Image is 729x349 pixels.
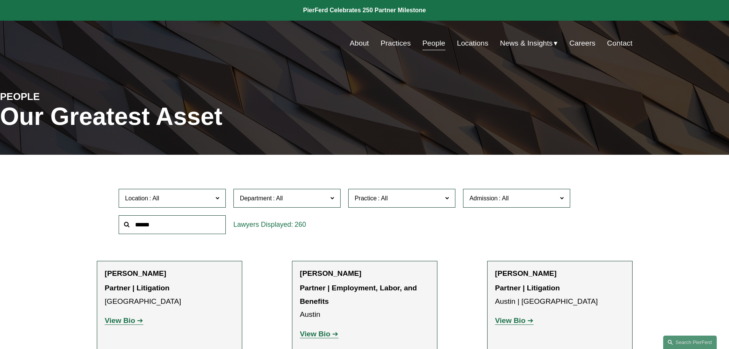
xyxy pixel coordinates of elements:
[355,195,377,202] span: Practice
[500,36,558,51] a: folder dropdown
[457,36,488,51] a: Locations
[500,37,553,50] span: News & Insights
[295,221,306,228] span: 260
[105,284,170,292] strong: Partner | Litigation
[125,195,148,202] span: Location
[105,316,135,324] strong: View Bio
[350,36,369,51] a: About
[569,36,595,51] a: Careers
[663,336,717,349] a: Search this site
[495,316,534,324] a: View Bio
[300,269,429,278] h2: [PERSON_NAME]
[105,316,144,324] a: View Bio
[607,36,632,51] a: Contact
[105,269,234,278] h2: [PERSON_NAME]
[495,284,560,292] strong: Partner | Litigation
[495,282,625,308] p: Austin | [GEOGRAPHIC_DATA]
[300,284,419,305] strong: Partner | Employment, Labor, and Benefits
[495,316,526,324] strong: View Bio
[300,282,429,321] p: Austin
[240,195,272,202] span: Department
[495,269,625,278] h2: [PERSON_NAME]
[380,36,411,51] a: Practices
[300,330,339,338] a: View Bio
[470,195,498,202] span: Admission
[300,330,331,338] strong: View Bio
[422,36,445,51] a: People
[105,282,234,308] p: [GEOGRAPHIC_DATA]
